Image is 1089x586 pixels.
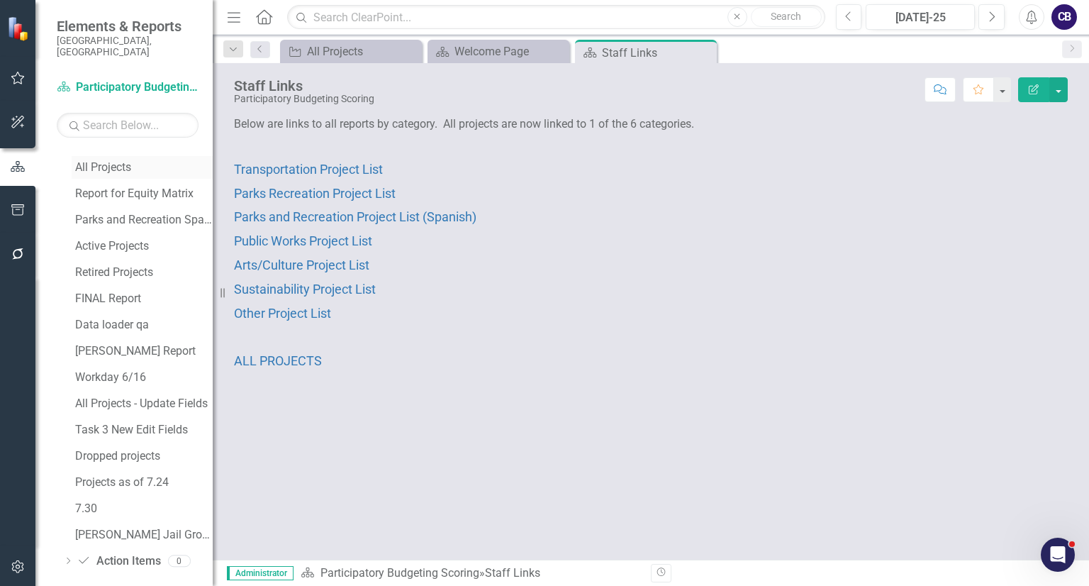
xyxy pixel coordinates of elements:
div: [PERSON_NAME] Jail Group [75,529,213,541]
button: [DATE]-25 [866,4,975,30]
input: Search ClearPoint... [287,5,825,30]
a: [PERSON_NAME] Report [72,340,213,363]
a: Workday 6/16 [72,366,213,389]
small: [GEOGRAPHIC_DATA], [GEOGRAPHIC_DATA] [57,35,199,58]
div: Data loader qa [75,319,213,331]
span: Arts/Culture Project List [234,258,369,272]
div: Report for Equity Matrix [75,187,213,200]
div: Staff Links [234,78,374,94]
a: Action Items [77,553,160,570]
div: Projects as of 7.24 [75,476,213,489]
div: Parks and Recreation Spanish [75,214,213,226]
div: Dropped projects [75,450,213,463]
a: Welcome Page [431,43,566,60]
span: Other Project List [234,306,331,321]
a: FINAL Report [72,287,213,310]
div: 0 [168,555,191,567]
div: [DATE]-25 [871,9,970,26]
span: Search [771,11,801,22]
a: All Projects [72,156,213,179]
a: Data loader qa [72,314,213,336]
p: Below are links to all reports by category. All projects are now linked to 1 of the 6 categories. [234,116,1068,136]
a: Dropped projects [72,445,213,468]
a: [PERSON_NAME] Jail Group [72,524,213,546]
span: Public Works Project List [234,233,372,248]
button: CB [1051,4,1077,30]
a: Parks and Recreation Project List (Spanish) [234,211,476,224]
div: All Projects [75,161,213,174]
div: Active Projects [75,240,213,253]
div: » [301,565,640,582]
a: Parks Recreation Project List [234,187,396,201]
div: All Projects - Update Fields [75,397,213,410]
span: Parks Recreation Project List [234,186,396,201]
input: Search Below... [57,113,199,138]
a: All Projects [284,43,418,60]
a: Parks and Recreation Spanish [72,209,213,231]
a: Participatory Budgeting Scoring [57,79,199,96]
span: Elements & Reports [57,18,199,35]
a: Participatory Budgeting Scoring [320,566,479,580]
iframe: Intercom live chat [1041,538,1075,572]
a: ALL PROJECTS [234,355,322,368]
div: Task 3 New Edit Fields [75,424,213,436]
div: Participatory Budgeting Scoring [234,94,374,104]
div: Staff Links [485,566,540,580]
span: Transportation Project List [234,162,383,177]
span: ALL PROJECTS [234,353,322,368]
a: Sustainability Project List [234,283,376,297]
span: Administrator [227,566,294,580]
a: Public Works Project List [234,235,372,248]
a: Transportation Project List [234,163,383,177]
button: Search [751,7,822,27]
div: [PERSON_NAME] Report [75,345,213,358]
img: ClearPoint Strategy [7,16,32,40]
a: Report for Equity Matrix [72,182,213,205]
div: Retired Projects [75,266,213,279]
div: Welcome Page [454,43,566,60]
a: Retired Projects [72,261,213,284]
a: All Projects - Update Fields [72,392,213,415]
a: Projects as of 7.24 [72,471,213,494]
a: 7.30 [72,497,213,520]
div: All Projects [307,43,418,60]
div: Workday 6/16 [75,371,213,384]
a: Task 3 New Edit Fields [72,419,213,441]
div: Staff Links [602,44,713,62]
div: 7.30 [75,502,213,515]
a: Other Project List [234,307,331,321]
a: Active Projects [72,235,213,258]
a: Arts/Culture Project List [234,259,369,272]
span: Parks and Recreation Project List (Spanish) [234,209,476,224]
span: Sustainability Project List [234,282,376,297]
div: FINAL Report [75,292,213,305]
